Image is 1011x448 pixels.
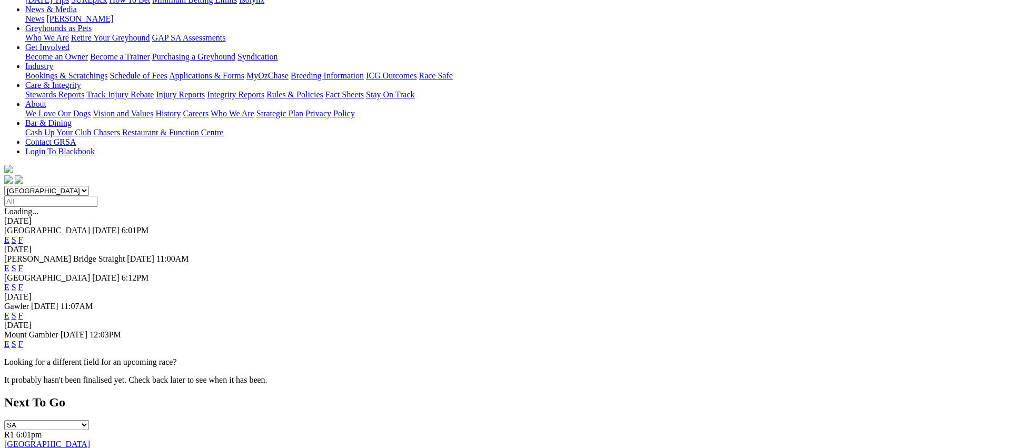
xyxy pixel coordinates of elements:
[156,90,205,99] a: Injury Reports
[4,196,97,207] input: Select date
[155,109,181,118] a: History
[237,52,277,61] a: Syndication
[18,283,23,292] a: F
[183,109,209,118] a: Careers
[305,109,355,118] a: Privacy Policy
[25,128,1007,137] div: Bar & Dining
[18,311,23,320] a: F
[122,226,149,235] span: 6:01PM
[4,254,125,263] span: [PERSON_NAME] Bridge Straight
[325,90,364,99] a: Fact Sheets
[156,254,189,263] span: 11:00AM
[25,109,91,118] a: We Love Our Dogs
[18,264,23,273] a: F
[25,24,92,33] a: Greyhounds as Pets
[4,375,267,384] partial: It probably hasn't been finalised yet. Check back later to see when it has been.
[16,430,42,439] span: 6:01pm
[61,302,93,311] span: 11:07AM
[4,302,29,311] span: Gawler
[31,302,58,311] span: [DATE]
[25,43,70,52] a: Get Involved
[25,14,1007,24] div: News & Media
[25,33,1007,43] div: Greyhounds as Pets
[18,235,23,244] a: F
[122,273,149,282] span: 6:12PM
[4,273,90,282] span: [GEOGRAPHIC_DATA]
[127,254,154,263] span: [DATE]
[90,52,150,61] a: Become a Trainer
[110,71,167,80] a: Schedule of Fees
[366,71,417,80] a: ICG Outcomes
[12,264,16,273] a: S
[4,330,58,339] span: Mount Gambier
[4,292,1007,302] div: [DATE]
[86,90,154,99] a: Track Injury Rebate
[4,395,1007,410] h2: Next To Go
[4,207,38,216] span: Loading...
[4,340,9,349] a: E
[90,330,121,339] span: 12:03PM
[211,109,254,118] a: Who We Are
[12,340,16,349] a: S
[4,216,1007,226] div: [DATE]
[25,52,88,61] a: Become an Owner
[25,71,107,80] a: Bookings & Scratchings
[4,311,9,320] a: E
[25,109,1007,118] div: About
[25,62,53,71] a: Industry
[25,71,1007,81] div: Industry
[12,283,16,292] a: S
[12,311,16,320] a: S
[25,5,77,14] a: News & Media
[4,165,13,173] img: logo-grsa-white.png
[93,109,153,118] a: Vision and Values
[25,99,46,108] a: About
[25,81,81,89] a: Care & Integrity
[25,147,95,156] a: Login To Blackbook
[12,235,16,244] a: S
[25,33,69,42] a: Who We Are
[4,357,1007,367] p: Looking for a different field for an upcoming race?
[25,90,84,99] a: Stewards Reports
[46,14,113,23] a: [PERSON_NAME]
[93,128,223,137] a: Chasers Restaurant & Function Centre
[291,71,364,80] a: Breeding Information
[25,118,72,127] a: Bar & Dining
[169,71,244,80] a: Applications & Forms
[25,52,1007,62] div: Get Involved
[25,137,76,146] a: Contact GRSA
[25,14,44,23] a: News
[61,330,88,339] span: [DATE]
[15,175,23,184] img: twitter.svg
[4,430,14,439] span: R1
[25,128,91,137] a: Cash Up Your Club
[25,90,1007,99] div: Care & Integrity
[246,71,289,80] a: MyOzChase
[92,226,120,235] span: [DATE]
[419,71,452,80] a: Race Safe
[4,321,1007,330] div: [DATE]
[366,90,414,99] a: Stay On Track
[92,273,120,282] span: [DATE]
[4,245,1007,254] div: [DATE]
[152,52,235,61] a: Purchasing a Greyhound
[18,340,23,349] a: F
[71,33,150,42] a: Retire Your Greyhound
[4,226,90,235] span: [GEOGRAPHIC_DATA]
[207,90,264,99] a: Integrity Reports
[256,109,303,118] a: Strategic Plan
[4,175,13,184] img: facebook.svg
[4,264,9,273] a: E
[152,33,226,42] a: GAP SA Assessments
[4,235,9,244] a: E
[4,283,9,292] a: E
[266,90,323,99] a: Rules & Policies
